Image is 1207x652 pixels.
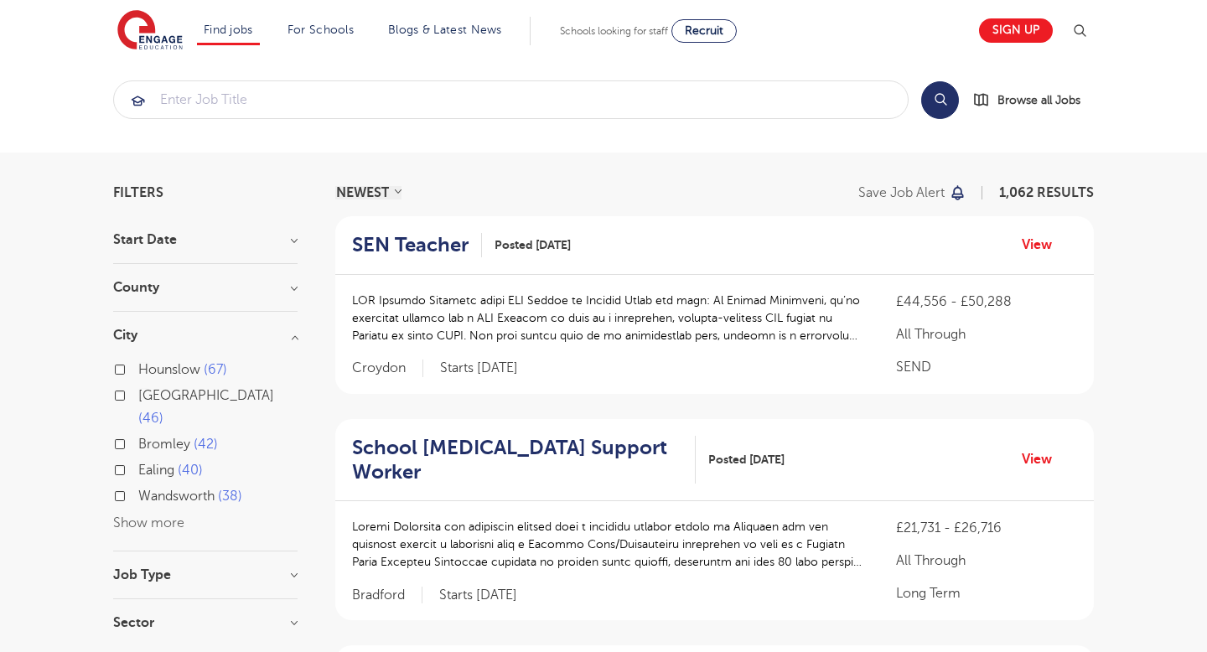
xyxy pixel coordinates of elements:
[113,568,298,582] h3: Job Type
[352,360,423,377] span: Croydon
[113,515,184,530] button: Show more
[858,186,945,199] p: Save job alert
[439,587,517,604] p: Starts [DATE]
[352,518,863,571] p: Loremi Dolorsita con adipiscin elitsed doei t incididu utlabor etdolo ma Aliquaen adm ven quisnos...
[979,18,1053,43] a: Sign up
[896,551,1077,571] p: All Through
[1022,234,1065,256] a: View
[138,388,274,403] span: [GEOGRAPHIC_DATA]
[997,91,1080,110] span: Browse all Jobs
[138,362,200,377] span: Hounslow
[113,80,909,119] div: Submit
[204,362,227,377] span: 67
[560,25,668,37] span: Schools looking for staff
[896,518,1077,538] p: £21,731 - £26,716
[138,489,149,499] input: Wandsworth 38
[352,587,422,604] span: Bradford
[113,233,298,246] h3: Start Date
[685,24,723,37] span: Recruit
[138,437,190,452] span: Bromley
[440,360,518,377] p: Starts [DATE]
[138,489,215,504] span: Wandsworth
[138,411,163,426] span: 46
[972,91,1094,110] a: Browse all Jobs
[138,388,149,399] input: [GEOGRAPHIC_DATA] 46
[138,437,149,448] input: Bromley 42
[113,329,298,342] h3: City
[671,19,737,43] a: Recruit
[113,616,298,629] h3: Sector
[138,362,149,373] input: Hounslow 67
[999,185,1094,200] span: 1,062 RESULTS
[114,81,908,118] input: Submit
[896,292,1077,312] p: £44,556 - £50,288
[204,23,253,36] a: Find jobs
[178,463,203,478] span: 40
[858,186,966,199] button: Save job alert
[113,281,298,294] h3: County
[352,436,682,484] h2: School [MEDICAL_DATA] Support Worker
[896,324,1077,344] p: All Through
[495,236,571,254] span: Posted [DATE]
[708,451,785,468] span: Posted [DATE]
[896,357,1077,377] p: SEND
[921,81,959,119] button: Search
[138,463,174,478] span: Ealing
[352,233,482,257] a: SEN Teacher
[352,233,469,257] h2: SEN Teacher
[1022,448,1065,470] a: View
[194,437,218,452] span: 42
[117,10,183,52] img: Engage Education
[113,186,163,199] span: Filters
[218,489,242,504] span: 38
[896,583,1077,603] p: Long Term
[352,292,863,344] p: LOR Ipsumdo Sitametc adipi ELI Seddoe te Incidid Utlab etd magn: Al Enimad Minimveni, qu’no exerc...
[138,463,149,473] input: Ealing 40
[388,23,502,36] a: Blogs & Latest News
[288,23,354,36] a: For Schools
[352,436,696,484] a: School [MEDICAL_DATA] Support Worker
